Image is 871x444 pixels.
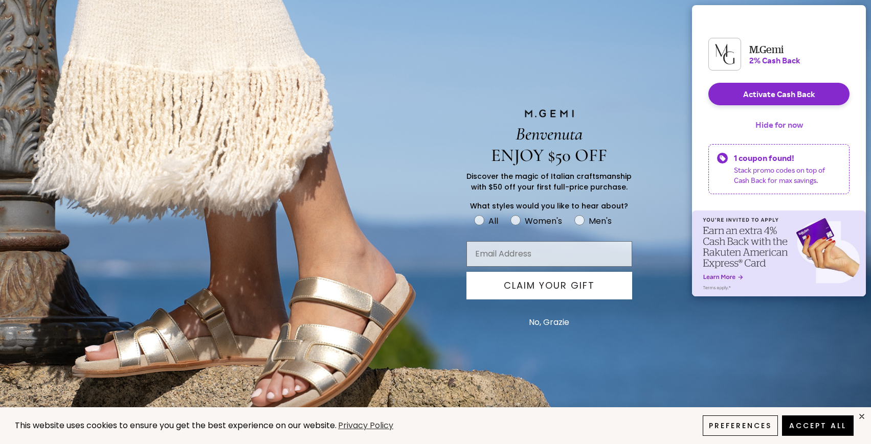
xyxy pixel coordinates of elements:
[466,272,632,299] button: CLAIM YOUR GIFT
[703,415,778,436] button: Preferences
[849,4,867,22] button: Close dialog
[525,215,562,227] div: Women's
[491,145,607,166] span: ENJOY $50 OFF
[782,415,854,436] button: Accept All
[15,419,337,431] span: This website uses cookies to ensure you get the best experience on our website.
[589,215,612,227] div: Men's
[470,201,628,211] span: What styles would you like to hear about?
[466,241,632,267] input: Email Address
[466,171,632,192] span: Discover the magic of Italian craftsmanship with $50 off your first full-price purchase.
[524,310,574,335] button: No, Grazie
[858,412,866,420] div: close
[516,123,583,145] span: Benvenuta
[337,419,395,432] a: Privacy Policy (opens in a new tab)
[524,109,575,118] img: M.GEMI
[488,215,498,227] div: All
